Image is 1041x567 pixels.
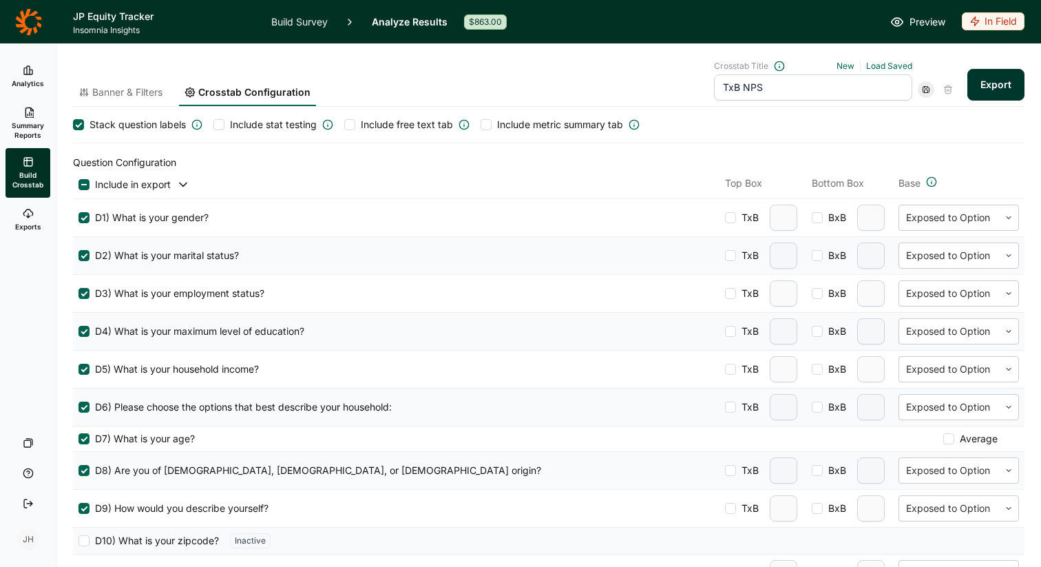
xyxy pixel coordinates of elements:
span: Crosstab Configuration [198,85,311,99]
div: $863.00 [464,14,507,30]
div: In Field [962,12,1024,30]
h2: Question Configuration [73,154,1024,171]
span: Include metric summary tab [497,118,623,132]
span: BxB [823,324,846,338]
span: Preview [909,14,945,30]
span: Analytics [12,79,44,88]
span: Average [954,432,998,446]
span: BxB [823,362,846,376]
span: TxB [736,211,759,225]
span: D2) What is your marital status? [90,249,239,262]
a: Build Crosstab [6,148,50,198]
span: Build Crosstab [11,170,45,189]
span: TxB [736,502,759,515]
span: Base [898,176,921,190]
span: D3) What is your employment status? [90,287,264,300]
span: Include stat testing [230,118,317,132]
span: Crosstab Title [714,61,768,72]
div: Inactive [230,533,271,548]
div: Top Box [725,176,801,193]
span: D6) Please choose the options that best describe your household: [90,400,392,414]
span: Banner & Filters [92,85,162,99]
a: Exports [6,198,50,242]
span: D7) What is your age? [90,432,195,446]
a: Preview [890,14,945,30]
span: D4) What is your maximum level of education? [90,324,304,338]
span: D8) Are you of [DEMOGRAPHIC_DATA], [DEMOGRAPHIC_DATA], or [DEMOGRAPHIC_DATA] origin? [90,464,541,477]
span: TxB [736,400,759,414]
span: BxB [823,249,846,262]
span: BxB [823,502,846,515]
span: BxB [823,464,846,477]
span: Exports [15,222,41,231]
span: D9) How would you describe yourself? [90,502,269,515]
span: TxB [736,324,759,338]
h1: JP Equity Tracker [73,8,255,25]
span: Summary Reports [11,121,45,140]
a: Analytics [6,54,50,99]
span: BxB [823,211,846,225]
span: D1) What is your gender? [90,211,209,225]
span: Stack question labels [90,118,186,132]
span: Include free text tab [361,118,453,132]
span: D5) What is your household income? [90,362,259,376]
a: New [837,61,854,71]
div: Bottom Box [812,176,887,193]
span: D10) What is your zipcode? [90,534,219,548]
span: TxB [736,249,759,262]
span: BxB [823,400,846,414]
button: Include in export [90,178,190,192]
div: JH [17,528,39,550]
span: TxB [736,362,759,376]
span: BxB [823,287,846,300]
span: Include in export [95,178,171,192]
button: In Field [962,12,1024,32]
span: Insomnia Insights [73,25,255,36]
span: TxB [736,287,759,300]
button: Export [967,69,1024,101]
a: Load Saved [866,61,912,71]
span: TxB [736,464,759,477]
div: Save Crosstab [918,81,934,98]
a: Summary Reports [6,99,50,148]
div: Delete [940,81,956,98]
